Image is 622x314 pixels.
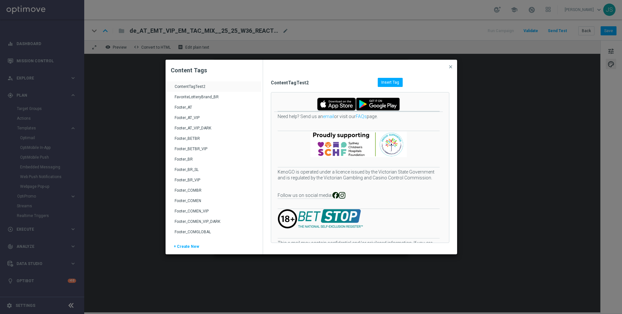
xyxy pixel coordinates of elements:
[175,167,255,177] div: Footer_BR_SL
[175,146,255,157] div: Footer_BETBR_VIP
[174,244,199,254] span: + Create New
[167,185,261,196] div: Press SPACE to select this row.
[167,216,261,227] div: Press SPACE to select this row.
[175,94,255,105] div: FavoriteLotteryBrand_BR
[175,115,255,126] div: Footer_AT_VIP
[323,114,334,119] a: email
[175,126,255,136] div: Footer_AT_VIP_DARK
[278,240,440,252] p: This e-mail may contain confidential and/or privileged information. If you are not the intended r...
[175,157,255,167] div: Footer_BR
[167,164,261,175] div: Press SPACE to select this row.
[175,219,255,229] div: Footer_COMEN_VIP_DARK
[356,114,367,119] a: FAQs
[278,169,440,181] p: KenoGO is operated under a licence issued by the Victorian State Government and is regulated by t...
[167,144,261,154] div: Press SPACE to select this row.
[448,64,453,69] span: close
[167,154,261,164] div: Press SPACE to select this row.
[171,66,258,74] h2: Content Tags
[167,206,261,216] div: Press SPACE to select this row.
[381,80,399,85] span: Insert Tag
[332,192,339,199] img: facebook
[298,209,363,228] img: Betstop
[175,136,255,146] div: Footer_BETBR
[278,209,297,229] img: Betstop
[271,80,378,86] span: ContentTagTest2
[167,123,261,133] div: Press SPACE to select this row.
[278,192,332,199] td: Follow us on social media:
[278,114,440,119] p: Need help? Send us an or visit our page.
[317,98,356,111] img: Download for Apple
[167,227,261,237] div: Press SPACE to select this row.
[339,192,345,199] img: instagram
[356,98,400,111] img: Download for Android
[175,105,255,115] div: Footer_AT
[175,177,255,188] div: Footer_BR_VIP
[167,175,261,185] div: Press SPACE to select this row.
[175,229,255,240] div: Footer_COMGLOBAL
[167,92,261,102] div: Press SPACE to select this row.
[167,196,261,206] div: Press SPACE to select this row.
[167,133,261,144] div: Press SPACE to select this row.
[167,102,261,113] div: Press SPACE to select this row.
[310,131,407,158] img: Proudly Supporting Sydney Children's Hospitals Foundation
[175,209,255,219] div: Footer_COMEN_VIP
[175,188,255,198] div: Footer_COMBR
[167,113,261,123] div: Press SPACE to select this row.
[175,198,255,209] div: Footer_COMEN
